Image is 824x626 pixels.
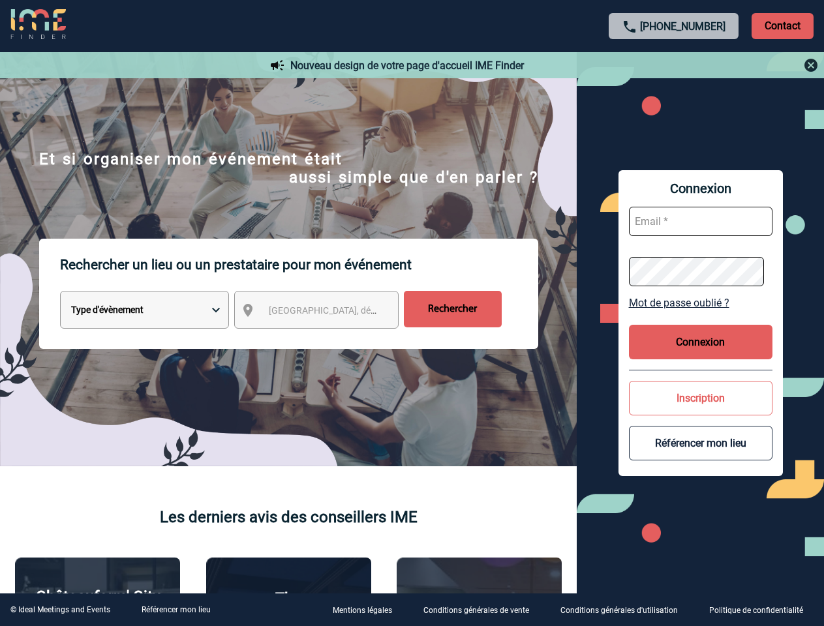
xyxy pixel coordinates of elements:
span: Connexion [629,181,772,196]
p: Contact [752,13,814,39]
p: Agence 2ISD [435,591,524,609]
a: [PHONE_NUMBER] [640,20,725,33]
a: Conditions générales d'utilisation [550,604,699,616]
a: Politique de confidentialité [699,604,824,616]
button: Inscription [629,381,772,415]
div: © Ideal Meetings and Events [10,605,110,614]
p: Châteauform' City [GEOGRAPHIC_DATA] [22,588,173,624]
a: Conditions générales de vente [413,604,550,616]
input: Email * [629,207,772,236]
button: Connexion [629,325,772,359]
p: Conditions générales de vente [423,606,529,616]
a: Mentions légales [322,604,413,616]
p: Conditions générales d'utilisation [560,606,678,616]
button: Référencer mon lieu [629,426,772,460]
p: Politique de confidentialité [709,606,803,616]
a: Référencer mon lieu [142,605,211,614]
a: Mot de passe oublié ? [629,297,772,309]
p: The [GEOGRAPHIC_DATA] [213,589,364,626]
p: Mentions légales [333,606,392,616]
